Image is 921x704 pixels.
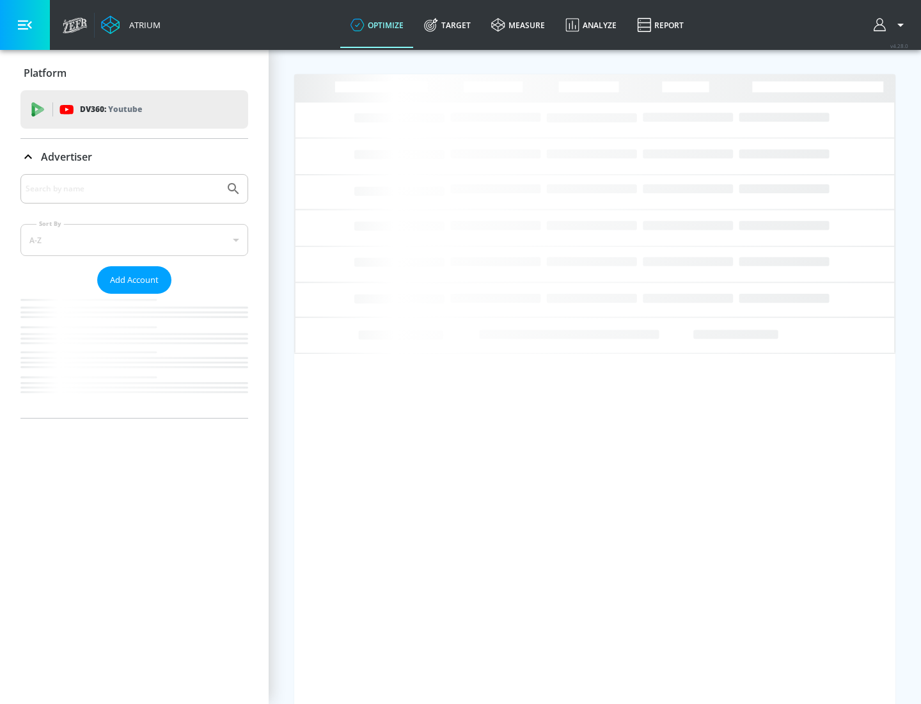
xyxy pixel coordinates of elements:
label: Sort By [36,220,64,228]
a: Analyze [555,2,627,48]
p: Advertiser [41,150,92,164]
button: Add Account [97,266,171,294]
span: Add Account [110,273,159,287]
div: Advertiser [20,174,248,418]
div: Platform [20,55,248,91]
div: DV360: Youtube [20,90,248,129]
p: DV360: [80,102,142,116]
a: measure [481,2,555,48]
div: A-Z [20,224,248,256]
div: Advertiser [20,139,248,175]
input: Search by name [26,180,219,197]
a: Target [414,2,481,48]
p: Youtube [108,102,142,116]
span: v 4.28.0 [890,42,908,49]
nav: list of Advertiser [20,294,248,418]
a: Atrium [101,15,161,35]
a: Report [627,2,694,48]
p: Platform [24,66,67,80]
a: optimize [340,2,414,48]
div: Atrium [124,19,161,31]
